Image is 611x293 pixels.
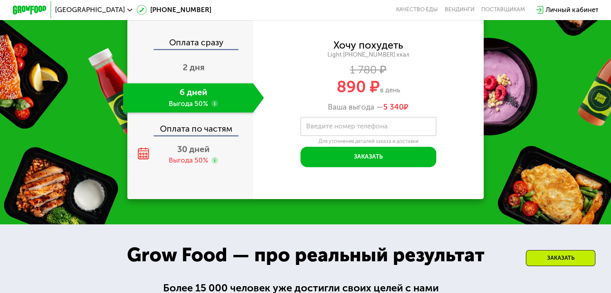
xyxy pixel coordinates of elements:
[183,62,204,72] span: 2 дня
[526,250,595,266] div: Заказать
[337,77,380,96] span: 890 ₽
[177,144,210,154] span: 30 дней
[481,6,525,13] div: поставщикам
[396,6,438,13] a: Качество еды
[300,138,436,144] div: Для уточнения деталей заказа и доставки
[137,5,211,15] a: [PHONE_NUMBER]
[306,124,388,129] label: Введите номер телефона
[253,65,484,74] div: 1 780 ₽
[169,156,208,165] div: Выгода 50%
[333,41,403,50] div: Хочу похудеть
[445,6,474,13] a: Вендинги
[546,5,598,15] div: Личный кабинет
[383,102,404,112] span: 5 340
[380,86,400,94] span: в день
[128,116,253,136] div: Оплата по частям
[128,38,253,49] div: Оплата сразу
[300,146,436,167] button: Заказать
[253,102,484,112] div: Ваша выгода —
[253,51,484,59] div: Light [PHONE_NUMBER] ккал
[383,102,409,112] span: ₽
[55,6,125,13] span: [GEOGRAPHIC_DATA]
[113,240,498,269] div: Grow Food — про реальный результат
